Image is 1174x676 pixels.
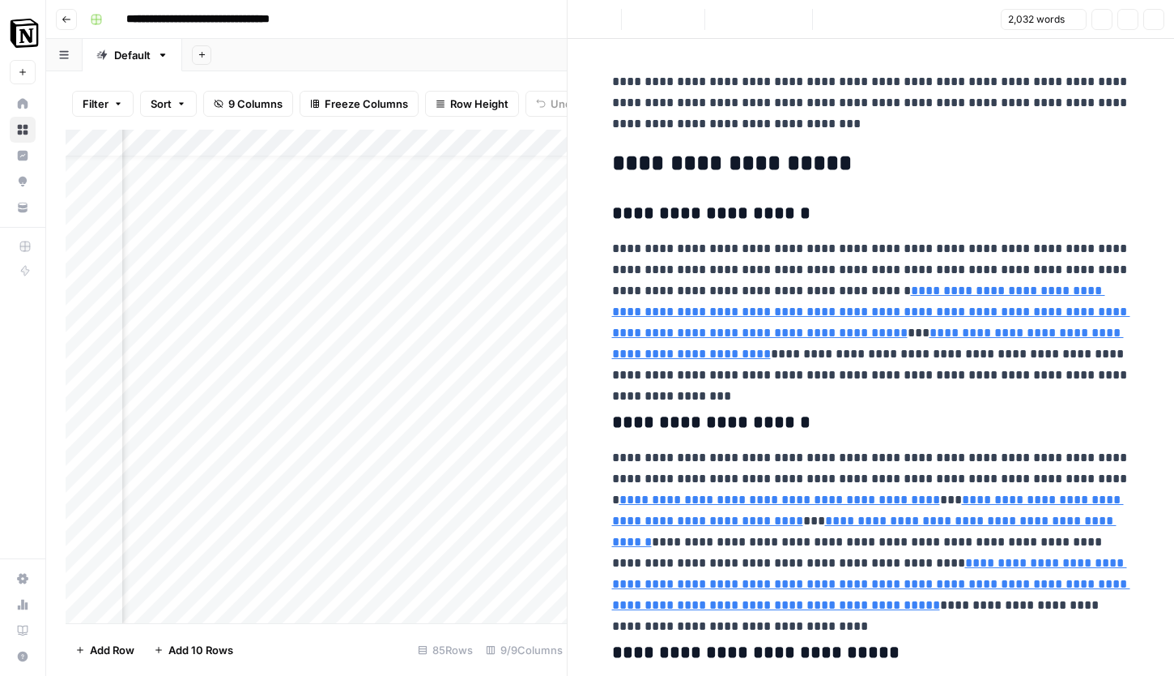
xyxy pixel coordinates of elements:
span: Freeze Columns [325,96,408,112]
button: Add Row [66,637,144,663]
button: Help + Support [10,644,36,670]
span: Add Row [90,642,134,658]
button: Row Height [425,91,519,117]
div: 85 Rows [411,637,479,663]
button: Workspace: Notion [10,13,36,53]
button: 9 Columns [203,91,293,117]
a: Default [83,39,182,71]
button: Undo [525,91,589,117]
a: Settings [10,566,36,592]
button: Filter [72,91,134,117]
div: Default [114,47,151,63]
button: 2,032 words [1001,9,1087,30]
span: 9 Columns [228,96,283,112]
button: Freeze Columns [300,91,419,117]
span: Filter [83,96,108,112]
span: Sort [151,96,172,112]
a: Your Data [10,195,36,220]
a: Usage [10,592,36,618]
span: 2,032 words [1008,12,1065,27]
a: Insights [10,143,36,169]
span: Row Height [450,96,508,112]
a: Opportunities [10,169,36,195]
span: Undo [551,96,578,112]
button: Add 10 Rows [144,637,243,663]
a: Browse [10,117,36,143]
span: Add 10 Rows [168,642,233,658]
img: Notion Logo [10,19,39,48]
button: Sort [140,91,197,117]
a: Home [10,91,36,117]
a: Learning Hub [10,618,36,644]
div: 9/9 Columns [479,637,569,663]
